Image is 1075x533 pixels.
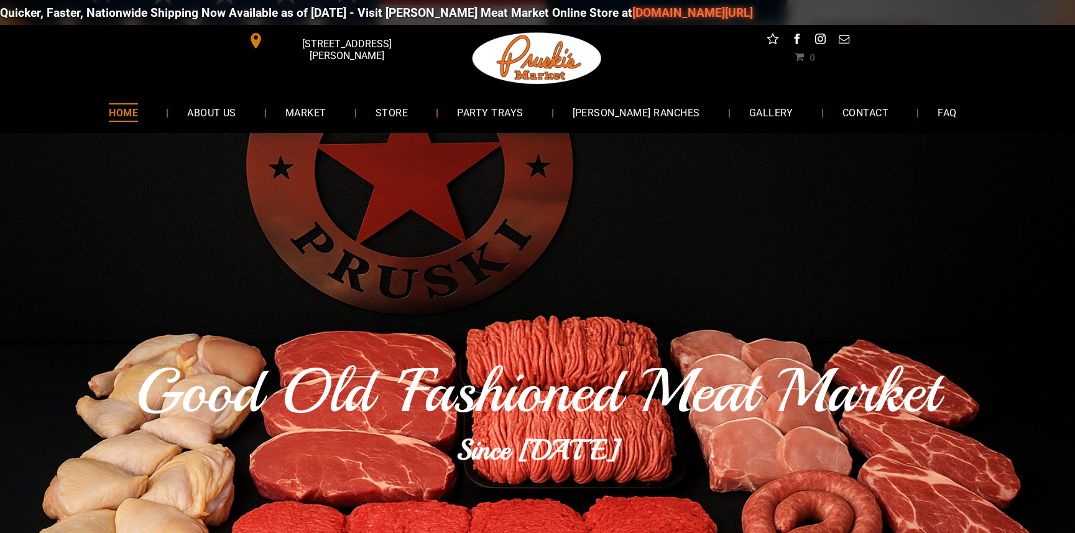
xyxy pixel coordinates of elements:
[788,31,805,50] a: facebook
[812,31,828,50] a: instagram
[554,96,719,129] a: [PERSON_NAME] RANCHES
[765,31,781,50] a: Social network
[731,96,812,129] a: GALLERY
[438,96,542,129] a: PARTY TRAYS
[470,25,604,92] img: Pruski-s+Market+HQ+Logo2-259w.png
[168,96,255,129] a: ABOUT US
[456,432,619,468] b: Since [DATE]
[266,32,427,68] span: [STREET_ADDRESS][PERSON_NAME]
[90,96,157,129] a: HOME
[810,52,814,62] span: 0
[239,31,430,50] a: [STREET_ADDRESS][PERSON_NAME]
[357,96,427,129] a: STORE
[824,96,907,129] a: CONTACT
[267,96,345,129] a: MARKET
[136,353,939,430] span: Good Old 'Fashioned Meat Market
[836,31,852,50] a: email
[919,96,975,129] a: FAQ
